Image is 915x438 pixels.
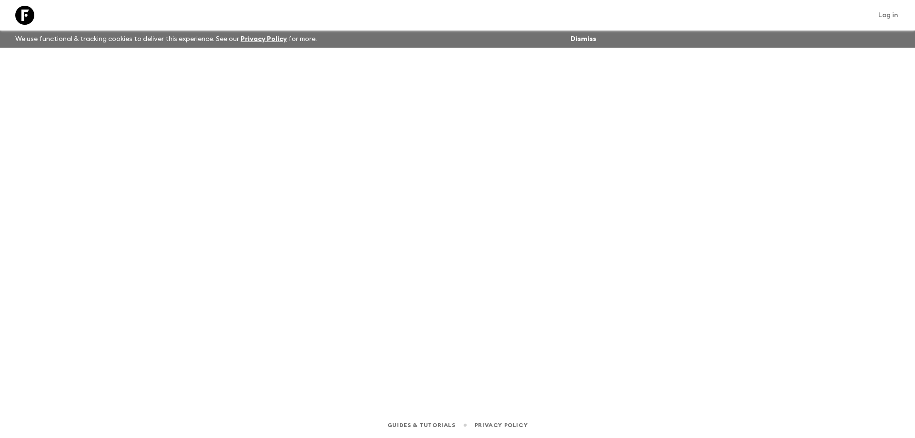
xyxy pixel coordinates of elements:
a: Privacy Policy [475,420,528,430]
a: Privacy Policy [241,36,287,42]
button: Dismiss [568,32,599,46]
p: We use functional & tracking cookies to deliver this experience. See our for more. [11,31,321,48]
a: Guides & Tutorials [387,420,456,430]
a: Log in [873,9,904,22]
